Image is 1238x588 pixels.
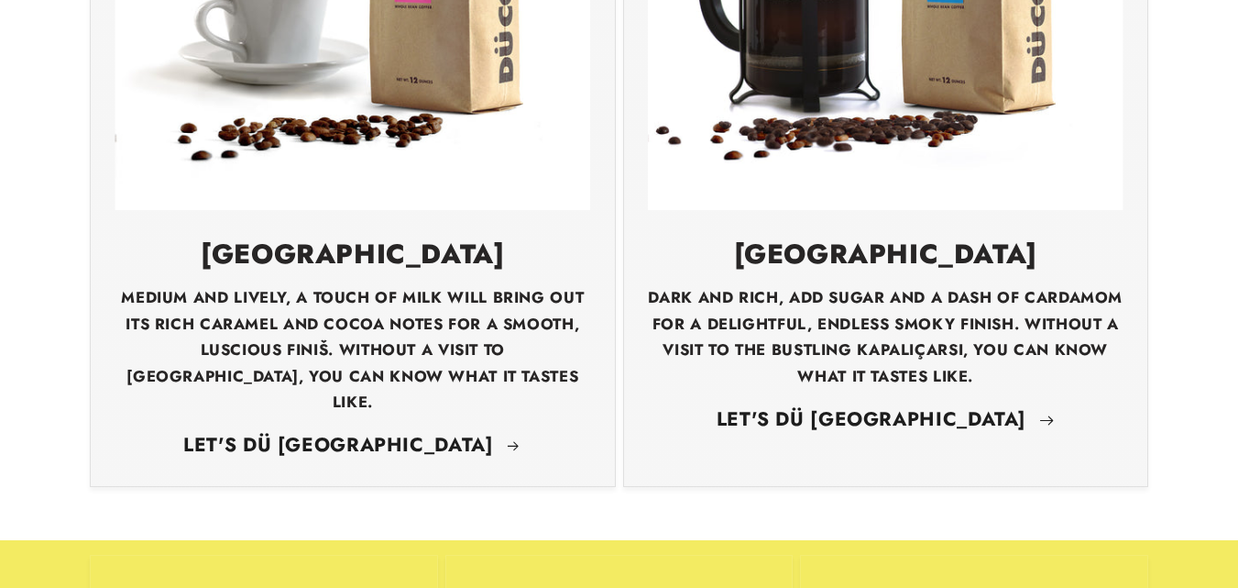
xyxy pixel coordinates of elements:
h3: [GEOGRAPHIC_DATA] [648,234,1123,274]
p: DARK AND RICH, ADD SUGAR AND A DASH OF CARDAMOM FOR A DELIGHTFUL, ENDLESS SMOKY FINISH. WITHOUT A... [648,284,1123,389]
p: MEDIUM AND LIVELY, A TOUCH OF MILK WILL BRING OUT ITS RICH CARAMEL AND COCOA NOTES FOR A SMOOTH, ... [115,284,590,416]
h3: [GEOGRAPHIC_DATA] [115,234,590,274]
a: LET'S DÜ [GEOGRAPHIC_DATA] [183,429,521,462]
a: LET'S DÜ [GEOGRAPHIC_DATA] [717,404,1055,437]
